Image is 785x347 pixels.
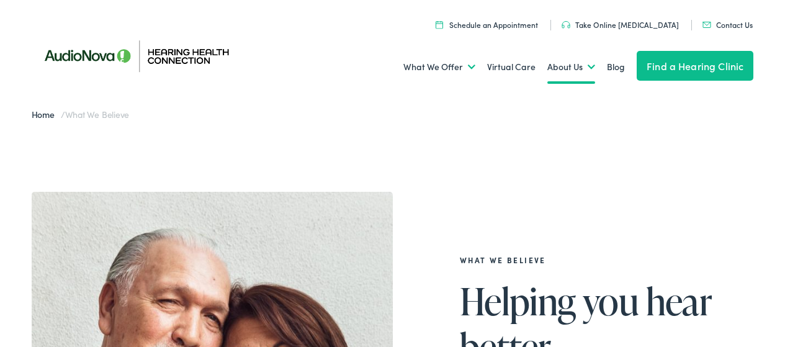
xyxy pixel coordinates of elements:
[547,44,595,90] a: About Us
[65,108,130,120] span: What We Believe
[32,108,61,120] a: Home
[607,44,625,90] a: Blog
[436,20,443,29] img: utility icon
[487,44,536,90] a: Virtual Care
[702,19,753,30] a: Contact Us
[436,19,538,30] a: Schedule an Appointment
[460,281,576,322] span: Helping
[562,21,570,29] img: utility icon
[403,44,475,90] a: What We Offer
[702,22,711,28] img: utility icon
[460,256,754,264] h2: What We Believe
[646,281,712,322] span: hear
[583,281,639,322] span: you
[637,51,753,81] a: Find a Hearing Clinic
[32,108,130,120] span: /
[562,19,679,30] a: Take Online [MEDICAL_DATA]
